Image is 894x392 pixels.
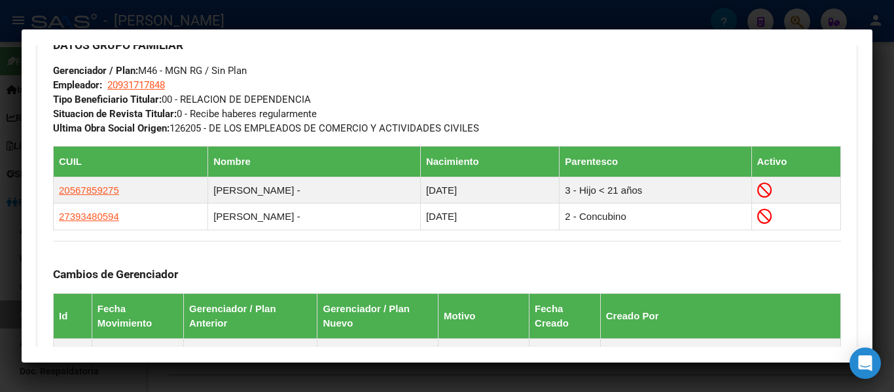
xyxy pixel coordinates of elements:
span: 00 - RELACION DE DEPENDENCIA [53,94,311,105]
td: [PERSON_NAME] - [EMAIL_ADDRESS][DOMAIN_NAME] [600,338,840,378]
td: [PERSON_NAME] - [208,177,421,204]
strong: Ultima Obra Social Origen: [53,122,170,134]
strong: Gerenciador / Plan: [53,65,138,77]
td: [DATE] [420,177,559,204]
strong: Situacion de Revista Titular: [53,108,177,120]
span: 0 - Recibe haberes regularmente [53,108,317,120]
strong: Tipo Beneficiario Titular: [53,94,162,105]
span: 126205 - DE LOS EMPLEADOS DE COMERCIO Y ACTIVIDADES CIVILES [53,122,479,134]
td: [DATE] [92,338,183,378]
th: Fecha Movimiento [92,293,183,338]
strong: Empleador: [53,79,102,91]
th: Fecha Creado [529,293,601,338]
td: [DATE] [420,204,559,230]
td: [PERSON_NAME] - [208,204,421,230]
th: Nacimiento [420,147,559,177]
th: Nombre [208,147,421,177]
th: Parentesco [560,147,751,177]
td: 2 - Concubino [560,204,751,230]
h3: DATOS GRUPO FAMILIAR [53,38,841,52]
td: 3 - Hijo < 21 años [560,177,751,204]
td: 34884 [54,338,92,378]
div: Open Intercom Messenger [849,347,881,379]
h3: Cambios de Gerenciador [53,267,841,281]
th: Id [54,293,92,338]
th: Activo [751,147,841,177]
td: [DATE] [529,338,601,378]
strong: Z99 - Sin Identificar [189,346,279,357]
span: M46 - MGN RG / Sin Plan [53,65,247,77]
th: Gerenciador / Plan Nuevo [317,293,438,338]
td: agrego gerenciador [438,338,529,378]
td: ( ) [317,338,438,378]
strong: M46 - MGN RG [323,346,391,357]
span: 20931717848 [107,79,165,91]
span: 27393480594 [59,211,119,222]
td: ( ) [184,338,317,378]
th: Gerenciador / Plan Anterior [184,293,317,338]
span: 20567859275 [59,185,119,196]
th: Creado Por [600,293,840,338]
th: Motivo [438,293,529,338]
th: CUIL [54,147,208,177]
